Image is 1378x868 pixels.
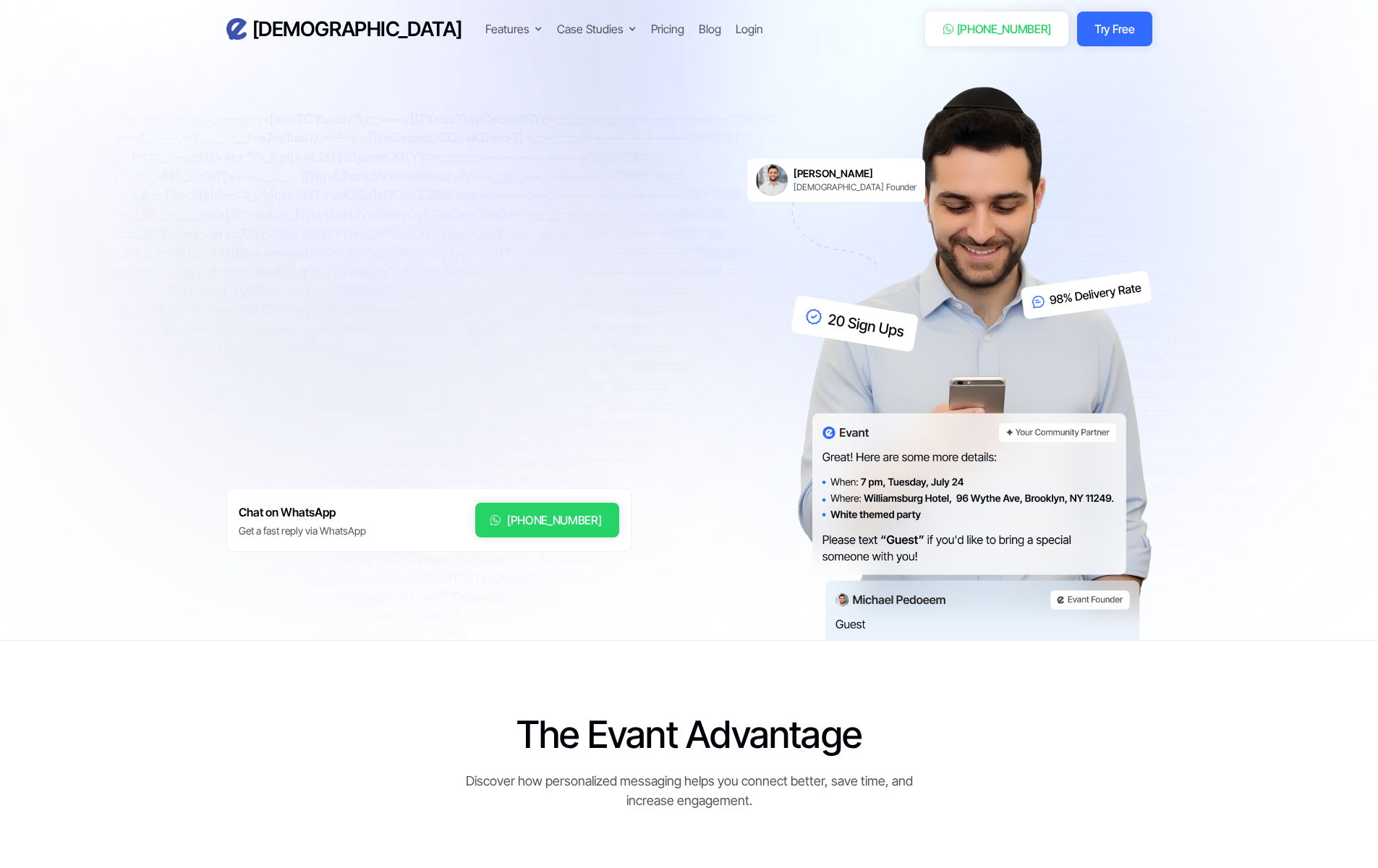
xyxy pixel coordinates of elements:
div: Discover how personalized messaging helps you connect better, save time, and increase engagement. [449,771,929,810]
a: Try Free [1077,12,1152,46]
a: [PERSON_NAME][DEMOGRAPHIC_DATA] Founder [747,158,925,202]
div: Case Studies [557,20,624,38]
a: [PHONE_NUMBER] [925,12,1069,46]
h3: [DEMOGRAPHIC_DATA] [252,17,462,42]
div: [PHONE_NUMBER] [507,511,602,529]
a: [PHONE_NUMBER] [475,503,619,537]
div: [DEMOGRAPHIC_DATA] Founder [794,182,916,193]
a: Pricing [651,20,684,38]
a: [DEMOGRAPHIC_DATA] [226,17,462,42]
div: Features [485,20,529,38]
a: Login [736,20,763,38]
h6: [PERSON_NAME] [794,167,916,180]
h6: Chat on WhatsApp [239,503,366,522]
div: Get a fast reply via WhatsApp [239,524,366,538]
a: Blog [699,20,721,38]
div: [PHONE_NUMBER] [957,20,1052,38]
h2: The Evant Advantage [449,713,929,757]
